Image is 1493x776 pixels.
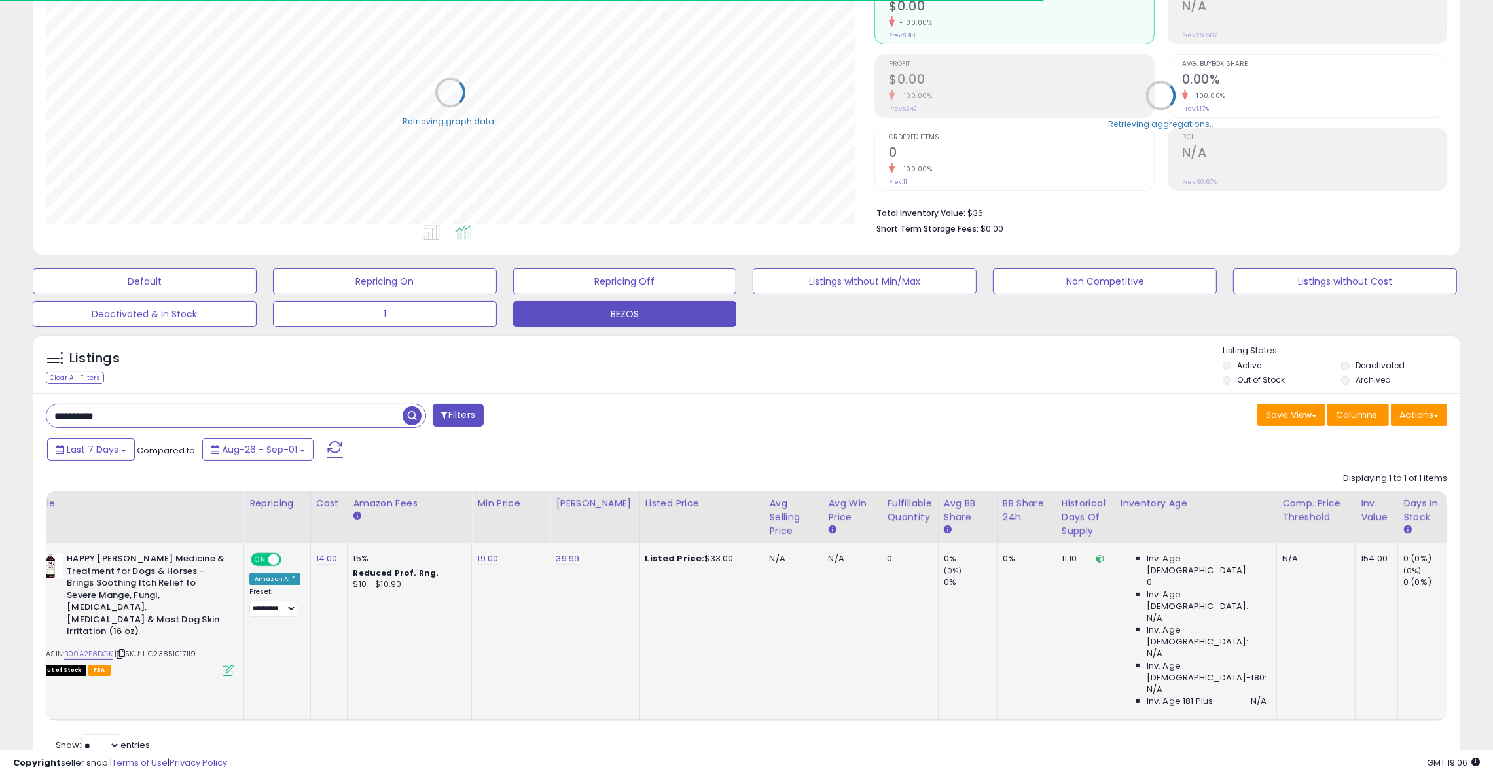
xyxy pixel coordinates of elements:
[1147,696,1215,707] span: Inv. Age 181 Plus:
[1003,497,1051,524] div: BB Share 24h.
[1356,374,1391,385] label: Archived
[170,756,227,769] a: Privacy Policy
[1282,553,1345,565] div: N/A
[249,497,305,510] div: Repricing
[944,553,997,565] div: 0%
[353,497,466,510] div: Amazon Fees
[1147,612,1162,624] span: N/A
[993,268,1217,294] button: Non Competitive
[1403,497,1451,524] div: Days In Stock
[829,524,836,536] small: Avg Win Price.
[1121,497,1271,510] div: Inventory Age
[279,554,300,565] span: OFF
[1282,497,1350,524] div: Comp. Price Threshold
[1403,553,1456,565] div: 0 (0%)
[13,757,227,769] div: seller snap | |
[1336,408,1377,421] span: Columns
[1147,553,1267,576] span: Inv. Age [DEMOGRAPHIC_DATA]:
[1361,497,1392,524] div: Inv. value
[252,554,268,565] span: ON
[1003,553,1046,565] div: 0%
[353,510,361,522] small: Amazon Fees.
[829,553,872,565] div: N/A
[645,497,759,510] div: Listed Price
[433,404,484,427] button: Filters
[56,739,150,751] span: Show: entries
[1403,565,1422,576] small: (0%)
[1062,497,1109,538] div: Historical Days Of Supply
[69,349,120,368] h5: Listings
[316,497,342,510] div: Cost
[353,553,461,565] div: 15%
[556,497,634,510] div: [PERSON_NAME]
[1251,696,1267,707] span: N/A
[1147,624,1267,648] span: Inv. Age [DEMOGRAPHIC_DATA]:
[645,553,754,565] div: $33.00
[477,497,545,510] div: Min Price
[353,567,439,578] b: Reduced Prof. Rng.
[944,497,992,524] div: Avg BB Share
[273,268,497,294] button: Repricing On
[13,756,61,769] strong: Copyright
[137,444,197,457] span: Compared to:
[888,497,933,524] div: Fulfillable Quantity
[1391,404,1447,426] button: Actions
[944,565,962,576] small: (0%)
[1237,360,1261,371] label: Active
[944,524,952,536] small: Avg BB Share.
[770,553,813,565] div: N/A
[1223,345,1460,357] p: Listing States:
[34,497,238,510] div: Title
[753,268,977,294] button: Listings without Min/Max
[249,588,300,616] div: Preset:
[67,553,226,641] b: HAPPY [PERSON_NAME] Medicine & Treatment for Dogs & Horses - Brings Soothing Itch Relief to Sever...
[645,552,705,565] b: Listed Price:
[1147,589,1267,612] span: Inv. Age [DEMOGRAPHIC_DATA]:
[944,576,997,588] div: 0%
[1257,404,1325,426] button: Save View
[403,115,498,127] div: Retrieving graph data..
[316,552,338,565] a: 14.00
[67,443,118,456] span: Last 7 Days
[112,756,168,769] a: Terms of Use
[829,497,876,524] div: Avg Win Price
[115,648,196,659] span: | SKU: HG23851017119
[1147,660,1267,684] span: Inv. Age [DEMOGRAPHIC_DATA]-180:
[1237,374,1285,385] label: Out of Stock
[222,443,297,456] span: Aug-26 - Sep-01
[64,648,113,660] a: B00A2B8DGK
[556,552,579,565] a: 39.99
[1403,576,1456,588] div: 0 (0%)
[1147,648,1162,660] span: N/A
[1147,576,1152,588] span: 0
[513,268,737,294] button: Repricing Off
[46,372,104,384] div: Clear All Filters
[770,497,818,538] div: Avg Selling Price
[477,552,498,565] a: 19.00
[1356,360,1405,371] label: Deactivated
[37,665,86,676] span: All listings that are currently out of stock and unavailable for purchase on Amazon
[88,665,111,676] span: FBA
[1327,404,1389,426] button: Columns
[1427,756,1480,769] span: 2025-09-9 19:06 GMT
[47,438,135,461] button: Last 7 Days
[513,301,737,327] button: BEZOS
[33,301,257,327] button: Deactivated & In Stock
[1233,268,1457,294] button: Listings without Cost
[1147,684,1162,696] span: N/A
[273,301,497,327] button: 1
[1361,553,1388,565] div: 154.00
[202,438,314,461] button: Aug-26 - Sep-01
[1403,524,1411,536] small: Days In Stock.
[37,553,63,579] img: 41Jd30hTYFL._SL40_.jpg
[1108,118,1214,130] div: Retrieving aggregations..
[33,268,257,294] button: Default
[249,573,300,585] div: Amazon AI *
[888,553,928,565] div: 0
[1343,472,1447,485] div: Displaying 1 to 1 of 1 items
[1062,553,1105,565] div: 11.10
[353,579,461,590] div: $10 - $10.90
